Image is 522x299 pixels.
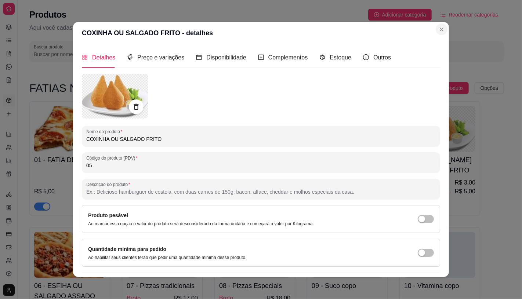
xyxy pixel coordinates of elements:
[268,54,308,61] span: Complementos
[373,54,391,61] span: Outros
[82,74,148,118] img: produto
[86,128,125,135] label: Nome do produto
[258,54,264,60] span: plus-square
[86,155,140,161] label: Código do produto (PDV)
[86,188,436,196] input: Descrição do produto
[88,246,166,252] label: Quantidade miníma para pedido
[88,255,247,260] p: Ao habilitar seus clientes terão que pedir uma quantidade miníma desse produto.
[88,212,128,218] label: Produto pesável
[330,54,351,61] span: Estoque
[196,54,202,60] span: calendar
[127,54,133,60] span: tags
[86,181,133,187] label: Descrição do produto
[88,221,314,227] p: Ao marcar essa opção o valor do produto será desconsiderado da forma unitária e começará a valer ...
[86,162,436,169] input: Código do produto (PDV)
[206,54,246,61] span: Disponibilidade
[82,54,88,60] span: appstore
[86,135,436,143] input: Nome do produto
[73,22,449,44] header: COXINHA OU SALGADO FRITO - detalhes
[137,54,184,61] span: Preço e variações
[319,54,325,60] span: code-sandbox
[436,23,447,35] button: Close
[363,54,369,60] span: info-circle
[92,54,115,61] span: Detalhes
